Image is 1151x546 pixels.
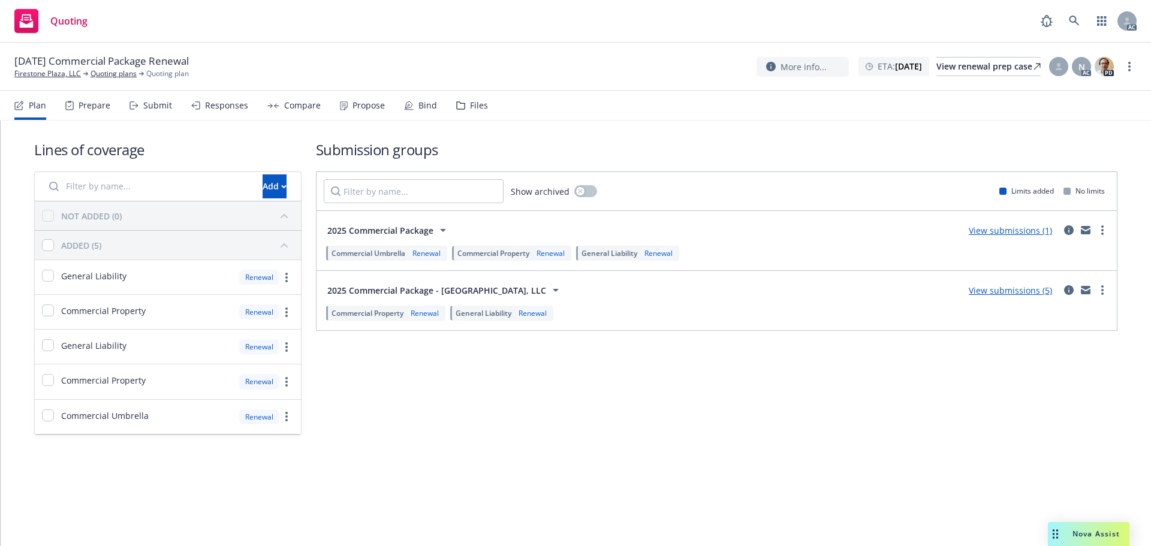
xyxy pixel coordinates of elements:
div: Renewal [239,339,279,354]
span: Commercial Property [457,248,529,258]
span: [DATE] Commercial Package Renewal [14,54,189,68]
a: more [279,375,294,389]
a: Quoting [10,4,92,38]
div: Add [263,175,287,198]
span: Show archived [511,185,570,198]
a: more [1122,59,1137,74]
button: ADDED (5) [61,236,294,255]
span: General Liability [61,339,126,352]
a: circleInformation [1062,283,1076,297]
a: Report a Bug [1035,9,1059,33]
div: Responses [205,101,248,110]
div: Drag to move [1048,522,1063,546]
div: Submit [143,101,172,110]
span: Commercial Property [61,304,146,317]
a: View submissions (5) [969,285,1052,296]
div: Renewal [516,308,549,318]
div: Renewal [408,308,441,318]
div: Renewal [239,409,279,424]
a: more [1095,283,1110,297]
a: Firestone Plaza, LLC [14,68,81,79]
a: more [1095,223,1110,237]
img: photo [1095,57,1114,76]
div: Bind [418,101,437,110]
span: General Liability [581,248,637,258]
button: 2025 Commercial Package [324,218,454,242]
div: Renewal [239,270,279,285]
input: Filter by name... [324,179,504,203]
div: Renewal [534,248,567,258]
span: 2025 Commercial Package - [GEOGRAPHIC_DATA], LLC [327,284,546,297]
div: Compare [284,101,321,110]
h1: Lines of coverage [34,140,302,159]
div: Plan [29,101,46,110]
div: ADDED (5) [61,239,101,252]
div: Renewal [642,248,675,258]
span: Quoting plan [146,68,189,79]
a: Switch app [1090,9,1114,33]
span: Commercial Umbrella [332,248,405,258]
span: Quoting [50,16,88,26]
a: View renewal prep case [936,57,1041,76]
div: Renewal [239,374,279,389]
span: 2025 Commercial Package [327,224,433,237]
button: More info... [757,57,849,77]
a: more [279,305,294,319]
button: NOT ADDED (0) [61,206,294,225]
span: More info... [781,61,827,73]
div: NOT ADDED (0) [61,210,122,222]
a: more [279,340,294,354]
span: General Liability [456,308,511,318]
span: N [1078,61,1085,73]
span: Nova Assist [1072,529,1120,539]
a: circleInformation [1062,223,1076,237]
div: Limits added [999,186,1054,196]
a: Quoting plans [91,68,137,79]
button: 2025 Commercial Package - [GEOGRAPHIC_DATA], LLC [324,278,567,302]
div: Prepare [79,101,110,110]
div: View renewal prep case [936,58,1041,76]
span: Commercial Umbrella [61,409,149,422]
a: more [279,409,294,424]
a: View submissions (1) [969,225,1052,236]
div: Renewal [410,248,443,258]
a: more [279,270,294,285]
a: mail [1078,283,1093,297]
button: Add [263,174,287,198]
div: Propose [352,101,385,110]
div: No limits [1063,186,1105,196]
button: Nova Assist [1048,522,1129,546]
a: Search [1062,9,1086,33]
h1: Submission groups [316,140,1117,159]
span: Commercial Property [61,374,146,387]
span: Commercial Property [332,308,403,318]
span: ETA : [878,60,922,73]
input: Filter by name... [42,174,255,198]
span: General Liability [61,270,126,282]
a: mail [1078,223,1093,237]
div: Renewal [239,304,279,319]
div: Files [470,101,488,110]
strong: [DATE] [895,61,922,72]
